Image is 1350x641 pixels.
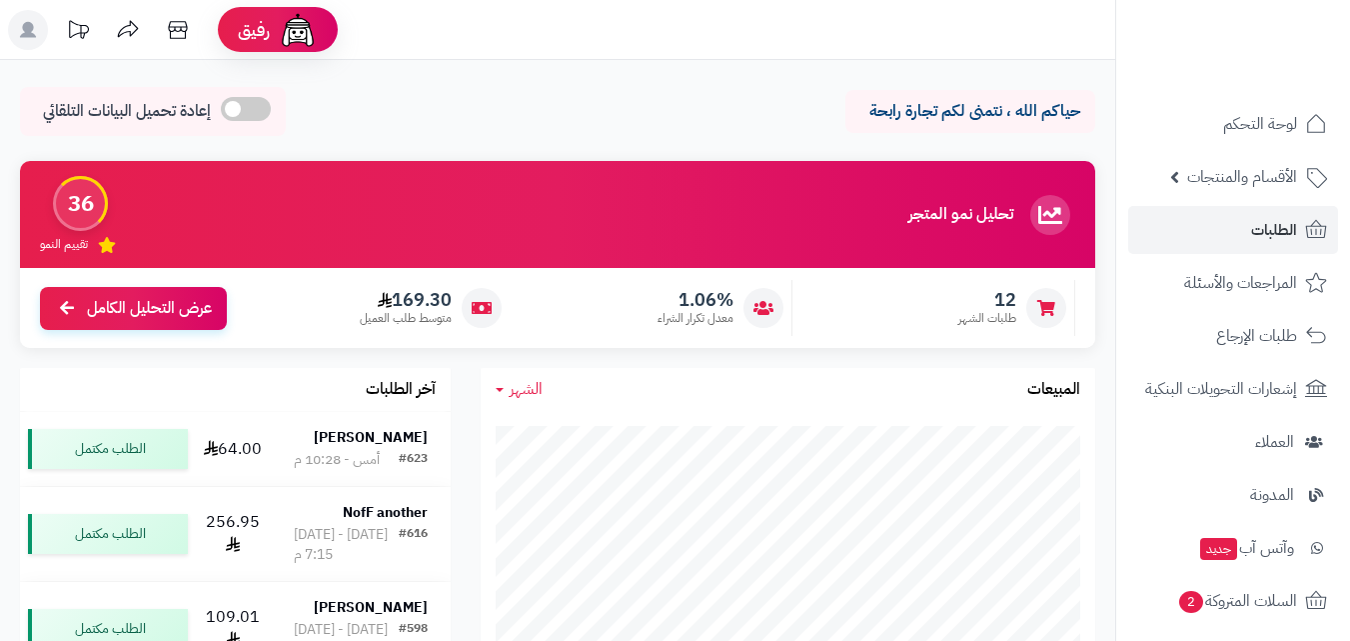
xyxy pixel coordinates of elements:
span: عرض التحليل الكامل [87,297,212,320]
span: جديد [1200,538,1237,560]
h3: آخر الطلبات [366,381,436,399]
span: 169.30 [360,289,452,311]
img: logo-2.png [1214,15,1331,57]
span: وآتس آب [1198,534,1294,562]
div: #616 [399,525,428,565]
td: 256.95 [196,487,271,581]
span: طلبات الشهر [958,310,1016,327]
td: 64.00 [196,412,271,486]
span: تقييم النمو [40,236,88,253]
a: إشعارات التحويلات البنكية [1128,365,1338,413]
a: عرض التحليل الكامل [40,287,227,330]
span: 2 [1178,591,1203,614]
span: إشعارات التحويلات البنكية [1145,375,1297,403]
span: متوسط طلب العميل [360,310,452,327]
span: الطلبات [1251,216,1297,244]
span: الأقسام والمنتجات [1187,163,1297,191]
span: المراجعات والأسئلة [1184,269,1297,297]
strong: NofF another [343,502,428,523]
h3: المبيعات [1027,381,1080,399]
a: وآتس آبجديد [1128,524,1338,572]
a: الطلبات [1128,206,1338,254]
span: 1.06% [658,289,733,311]
span: معدل تكرار الشراء [658,310,733,327]
a: تحديثات المنصة [53,10,103,55]
span: رفيق [238,18,270,42]
a: العملاء [1128,418,1338,466]
div: الطلب مكتمل [28,429,188,469]
span: الشهر [510,377,543,401]
div: الطلب مكتمل [28,514,188,554]
a: طلبات الإرجاع [1128,312,1338,360]
a: الشهر [496,378,543,401]
span: السلات المتروكة [1177,587,1297,615]
div: أمس - 10:28 م [294,450,380,470]
span: المدونة [1250,481,1294,509]
strong: [PERSON_NAME] [314,427,428,448]
a: المدونة [1128,471,1338,519]
span: العملاء [1255,428,1294,456]
p: حياكم الله ، نتمنى لكم تجارة رابحة [860,100,1080,123]
span: إعادة تحميل البيانات التلقائي [43,100,211,123]
a: المراجعات والأسئلة [1128,259,1338,307]
a: السلات المتروكة2 [1128,577,1338,625]
a: لوحة التحكم [1128,100,1338,148]
div: [DATE] - [DATE] 7:15 م [294,525,399,565]
h3: تحليل نمو المتجر [908,206,1013,224]
span: 12 [958,289,1016,311]
span: لوحة التحكم [1223,110,1297,138]
img: ai-face.png [278,10,318,50]
strong: [PERSON_NAME] [314,597,428,618]
span: طلبات الإرجاع [1216,322,1297,350]
div: #623 [399,450,428,470]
